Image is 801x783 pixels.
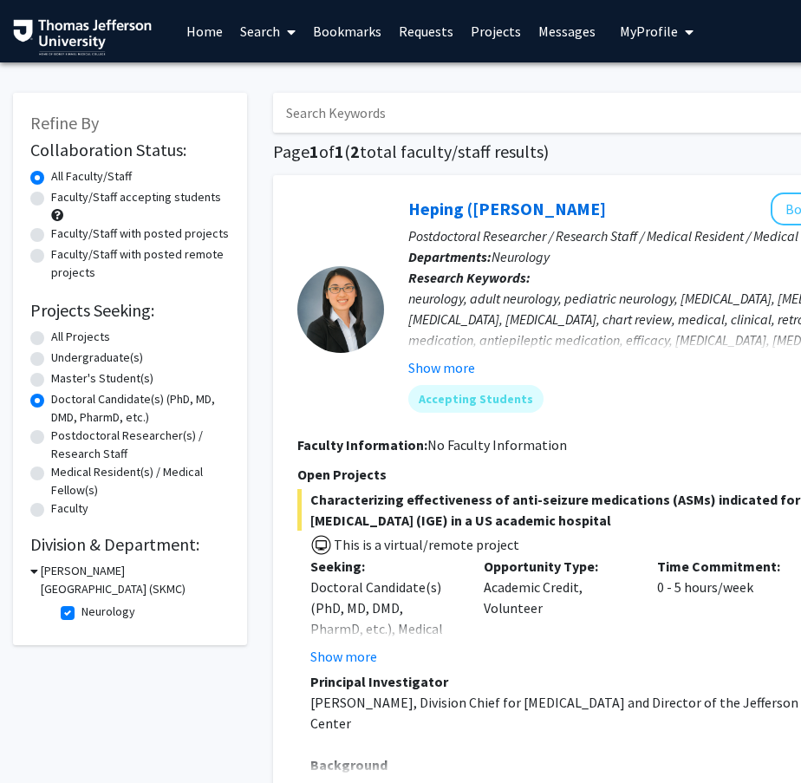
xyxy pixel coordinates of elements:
[492,248,550,265] span: Neurology
[390,1,462,62] a: Requests
[620,23,678,40] span: My Profile
[408,198,606,219] a: Heping ([PERSON_NAME]
[51,390,230,427] label: Doctoral Candidate(s) (PhD, MD, DMD, PharmD, etc.)
[427,436,567,453] span: No Faculty Information
[51,369,153,388] label: Master's Student(s)
[310,577,458,681] div: Doctoral Candidate(s) (PhD, MD, DMD, PharmD, etc.), Medical Resident(s) / Medical Fellow(s)
[13,19,152,55] img: Thomas Jefferson University Logo
[51,499,88,518] label: Faculty
[462,1,530,62] a: Projects
[408,248,492,265] b: Departments:
[408,385,544,413] mat-chip: Accepting Students
[471,556,644,667] div: Academic Credit, Volunteer
[51,188,221,206] label: Faculty/Staff accepting students
[51,328,110,346] label: All Projects
[51,225,229,243] label: Faculty/Staff with posted projects
[310,756,387,773] strong: Background
[30,140,230,160] h2: Collaboration Status:
[408,357,475,378] button: Show more
[178,1,231,62] a: Home
[13,705,74,770] iframe: Chat
[530,1,604,62] a: Messages
[30,112,99,134] span: Refine By
[332,536,519,553] span: This is a virtual/remote project
[51,463,230,499] label: Medical Resident(s) / Medical Fellow(s)
[310,556,458,577] p: Seeking:
[304,1,390,62] a: Bookmarks
[231,1,304,62] a: Search
[310,646,377,667] button: Show more
[297,436,427,453] b: Faculty Information:
[51,427,230,463] label: Postdoctoral Researcher(s) / Research Staff
[81,603,135,621] label: Neurology
[51,349,143,367] label: Undergraduate(s)
[310,673,448,690] strong: Principal Investigator
[408,269,531,286] b: Research Keywords:
[350,140,360,162] span: 2
[51,167,132,186] label: All Faculty/Staff
[309,140,319,162] span: 1
[41,562,230,598] h3: [PERSON_NAME][GEOGRAPHIC_DATA] (SKMC)
[484,556,631,577] p: Opportunity Type:
[335,140,344,162] span: 1
[30,300,230,321] h2: Projects Seeking:
[30,534,230,555] h2: Division & Department:
[51,245,230,282] label: Faculty/Staff with posted remote projects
